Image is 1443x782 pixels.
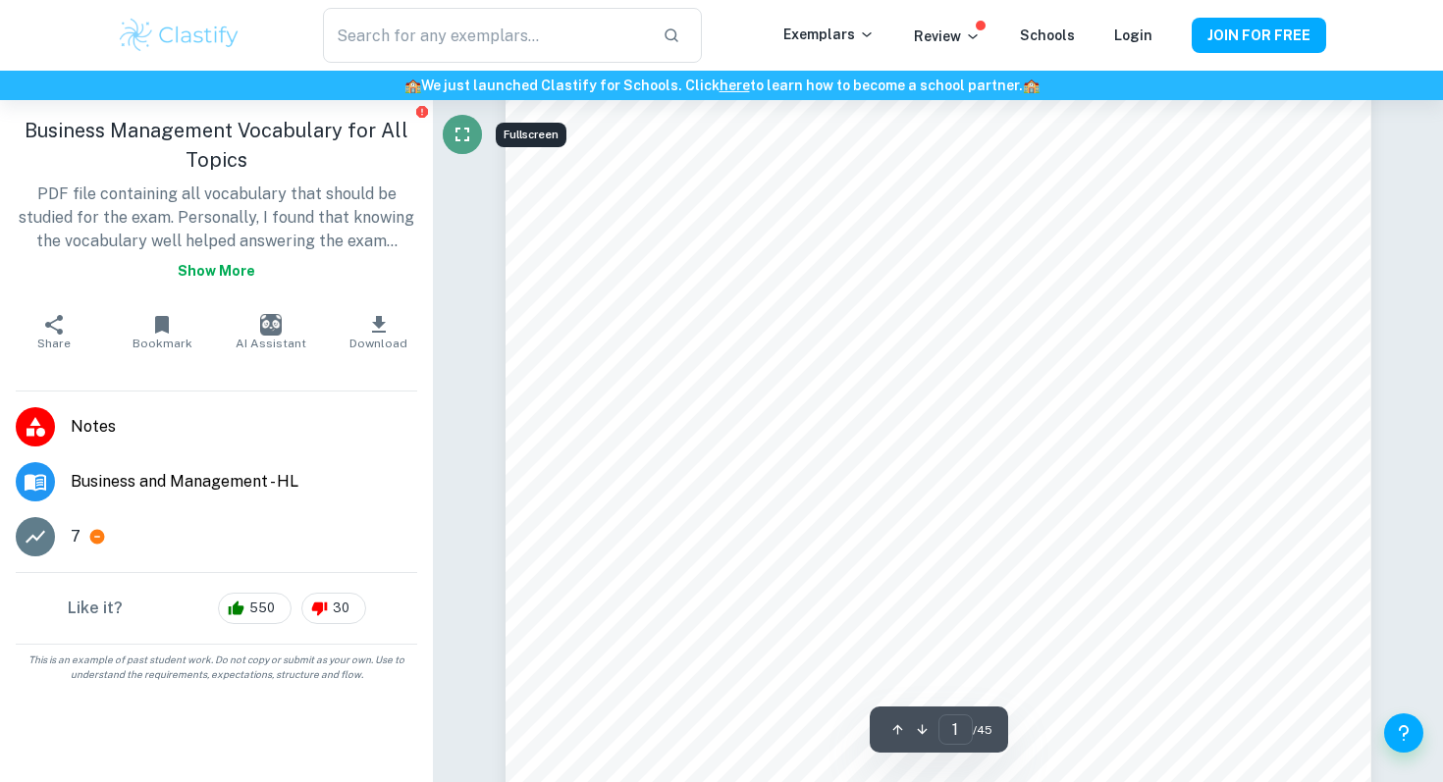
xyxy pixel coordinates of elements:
input: Search for any exemplars... [323,8,647,63]
button: Help and Feedback [1384,713,1423,753]
p: 7 [71,525,80,548]
span: 30 [322,599,360,618]
button: Fullscreen [443,115,482,154]
p: PDF file containing all vocabulary that should be studied for the exam. Personally, I found that ... [16,182,417,288]
span: 🏫 [1023,78,1040,93]
button: Report issue [414,104,429,119]
div: 550 [218,593,292,624]
button: AI Assistant [217,304,325,359]
h6: We just launched Clastify for Schools. Click to learn how to become a school partner. [4,75,1439,96]
div: Fullscreen [496,123,566,147]
span: Download [349,337,407,350]
span: This is an example of past student work. Do not copy or submit as your own. Use to understand the... [8,652,425,682]
span: 550 [239,599,286,618]
button: Download [325,304,433,359]
span: Business and Management - HL [71,470,417,494]
a: here [720,78,750,93]
button: JOIN FOR FREE [1192,18,1326,53]
button: Bookmark [108,304,216,359]
p: Review [914,26,981,47]
span: Notes [71,415,417,439]
h6: Like it? [68,597,123,620]
h1: Business Management Vocabulary for All Topics [16,116,417,175]
button: Show more [170,253,263,288]
a: Schools [1020,27,1075,43]
span: Bookmark [133,337,192,350]
span: 🏫 [404,78,421,93]
span: AI Assistant [236,337,306,350]
img: AI Assistant [260,314,282,336]
span: / 45 [973,721,992,739]
img: Clastify logo [117,16,241,55]
p: Exemplars [783,24,875,45]
span: Share [37,337,71,350]
div: 30 [301,593,366,624]
a: Login [1114,27,1152,43]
